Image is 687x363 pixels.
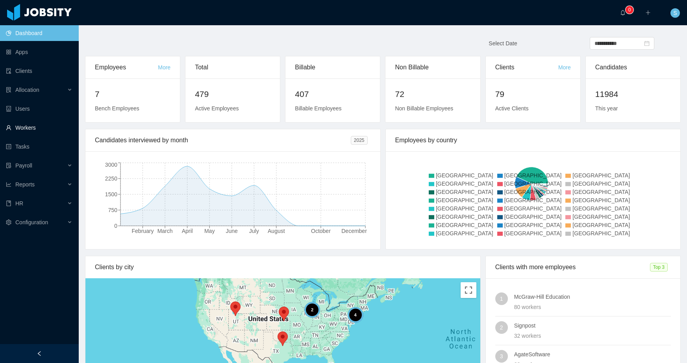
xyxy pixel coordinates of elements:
[6,120,72,136] a: icon: userWorkers
[351,136,368,145] span: 2025
[514,303,671,311] div: 80 workers
[504,230,562,236] span: [GEOGRAPHIC_DATA]
[6,182,11,187] i: icon: line-chart
[495,256,650,278] div: Clients with more employees
[500,321,503,334] span: 2
[105,162,117,168] tspan: 3000
[572,205,630,212] span: [GEOGRAPHIC_DATA]
[644,41,650,46] i: icon: calendar
[226,228,238,234] tspan: June
[504,181,562,187] span: [GEOGRAPHIC_DATA]
[495,56,558,78] div: Clients
[15,162,32,169] span: Payroll
[504,205,562,212] span: [GEOGRAPHIC_DATA]
[504,189,562,195] span: [GEOGRAPHIC_DATA]
[304,302,320,318] div: 2
[249,228,259,234] tspan: July
[6,101,72,117] a: icon: robotUsers
[436,189,493,195] span: [GEOGRAPHIC_DATA]
[105,175,117,182] tspan: 2250
[650,263,668,272] span: Top 3
[495,105,529,112] span: Active Clients
[95,105,139,112] span: Bench Employees
[489,40,517,47] span: Select Date
[436,205,493,212] span: [GEOGRAPHIC_DATA]
[572,197,630,203] span: [GEOGRAPHIC_DATA]
[6,25,72,41] a: icon: pie-chartDashboard
[195,88,270,101] h2: 479
[95,56,158,78] div: Employees
[95,129,351,151] div: Candidates interviewed by month
[558,64,571,71] a: More
[504,214,562,220] span: [GEOGRAPHIC_DATA]
[311,228,331,234] tspan: October
[6,201,11,206] i: icon: book
[182,228,193,234] tspan: April
[436,172,493,179] span: [GEOGRAPHIC_DATA]
[295,105,341,112] span: Billable Employees
[436,214,493,220] span: [GEOGRAPHIC_DATA]
[572,189,630,195] span: [GEOGRAPHIC_DATA]
[158,64,170,71] a: More
[504,172,562,179] span: [GEOGRAPHIC_DATA]
[6,63,72,79] a: icon: auditClients
[195,105,239,112] span: Active Employees
[6,87,11,93] i: icon: solution
[348,307,363,323] div: 4
[595,88,671,101] h2: 11984
[395,56,470,78] div: Non Billable
[572,214,630,220] span: [GEOGRAPHIC_DATA]
[620,10,626,15] i: icon: bell
[514,350,671,359] h4: AgateSoftware
[595,56,671,78] div: Candidates
[595,105,618,112] span: This year
[395,105,453,112] span: Non Billable Employees
[6,163,11,168] i: icon: file-protect
[15,200,23,207] span: HR
[626,6,633,14] sup: 0
[268,228,285,234] tspan: August
[572,181,630,187] span: [GEOGRAPHIC_DATA]
[572,222,630,228] span: [GEOGRAPHIC_DATA]
[6,139,72,155] a: icon: profileTasks
[105,191,117,197] tspan: 1500
[436,197,493,203] span: [GEOGRAPHIC_DATA]
[500,350,503,363] span: 3
[95,88,170,101] h2: 7
[295,56,370,78] div: Billable
[15,181,35,188] span: Reports
[461,282,476,298] button: Toggle fullscreen view
[514,292,671,301] h4: McGraw-Hill Education
[395,88,470,101] h2: 72
[114,223,117,229] tspan: 0
[15,87,39,93] span: Allocation
[500,292,503,305] span: 1
[195,56,270,78] div: Total
[495,88,571,101] h2: 79
[341,228,367,234] tspan: December
[572,230,630,236] span: [GEOGRAPHIC_DATA]
[6,44,72,60] a: icon: appstoreApps
[436,230,493,236] span: [GEOGRAPHIC_DATA]
[395,129,671,151] div: Employees by country
[645,10,651,15] i: icon: plus
[6,220,11,225] i: icon: setting
[572,172,630,179] span: [GEOGRAPHIC_DATA]
[436,222,493,228] span: [GEOGRAPHIC_DATA]
[295,88,370,101] h2: 407
[15,219,48,225] span: Configuration
[132,228,154,234] tspan: February
[204,228,215,234] tspan: May
[514,331,671,340] div: 32 workers
[436,181,493,187] span: [GEOGRAPHIC_DATA]
[95,256,471,278] div: Clients by city
[157,228,173,234] tspan: March
[673,8,677,18] span: S
[504,197,562,203] span: [GEOGRAPHIC_DATA]
[108,207,118,213] tspan: 750
[504,222,562,228] span: [GEOGRAPHIC_DATA]
[514,321,671,330] h4: Signpost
